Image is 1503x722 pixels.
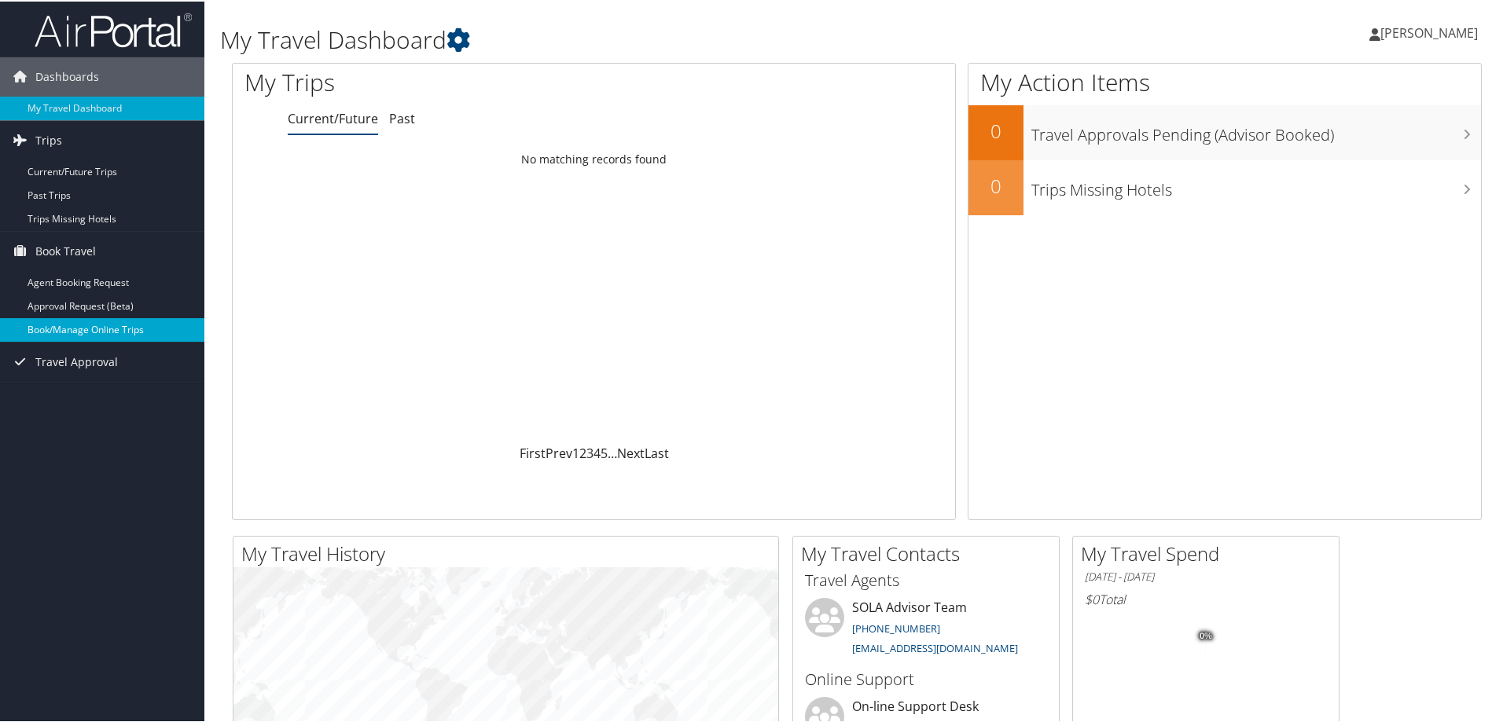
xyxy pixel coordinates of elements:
[220,22,1069,55] h1: My Travel Dashboard
[601,443,608,460] a: 5
[801,539,1059,566] h2: My Travel Contacts
[520,443,546,460] a: First
[968,171,1023,198] h2: 0
[968,104,1481,159] a: 0Travel Approvals Pending (Advisor Booked)
[1085,589,1099,607] span: $0
[1369,8,1494,55] a: [PERSON_NAME]
[586,443,593,460] a: 3
[288,108,378,126] a: Current/Future
[389,108,415,126] a: Past
[1085,589,1327,607] h6: Total
[35,56,99,95] span: Dashboards
[797,596,1055,661] li: SOLA Advisor Team
[852,620,940,634] a: [PHONE_NUMBER]
[1200,630,1212,640] tspan: 0%
[1380,23,1478,40] span: [PERSON_NAME]
[805,568,1047,590] h3: Travel Agents
[645,443,669,460] a: Last
[1085,568,1327,583] h6: [DATE] - [DATE]
[546,443,572,460] a: Prev
[968,159,1481,214] a: 0Trips Missing Hotels
[968,64,1481,97] h1: My Action Items
[593,443,601,460] a: 4
[968,116,1023,143] h2: 0
[35,10,192,47] img: airportal-logo.png
[241,539,778,566] h2: My Travel History
[1081,539,1339,566] h2: My Travel Spend
[572,443,579,460] a: 1
[233,144,955,172] td: No matching records found
[35,230,96,269] span: Book Travel
[617,443,645,460] a: Next
[244,64,642,97] h1: My Trips
[608,443,617,460] span: …
[35,341,118,380] span: Travel Approval
[1031,115,1481,145] h3: Travel Approvals Pending (Advisor Booked)
[1031,170,1481,200] h3: Trips Missing Hotels
[852,640,1018,654] a: [EMAIL_ADDRESS][DOMAIN_NAME]
[579,443,586,460] a: 2
[35,119,62,159] span: Trips
[805,667,1047,689] h3: Online Support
